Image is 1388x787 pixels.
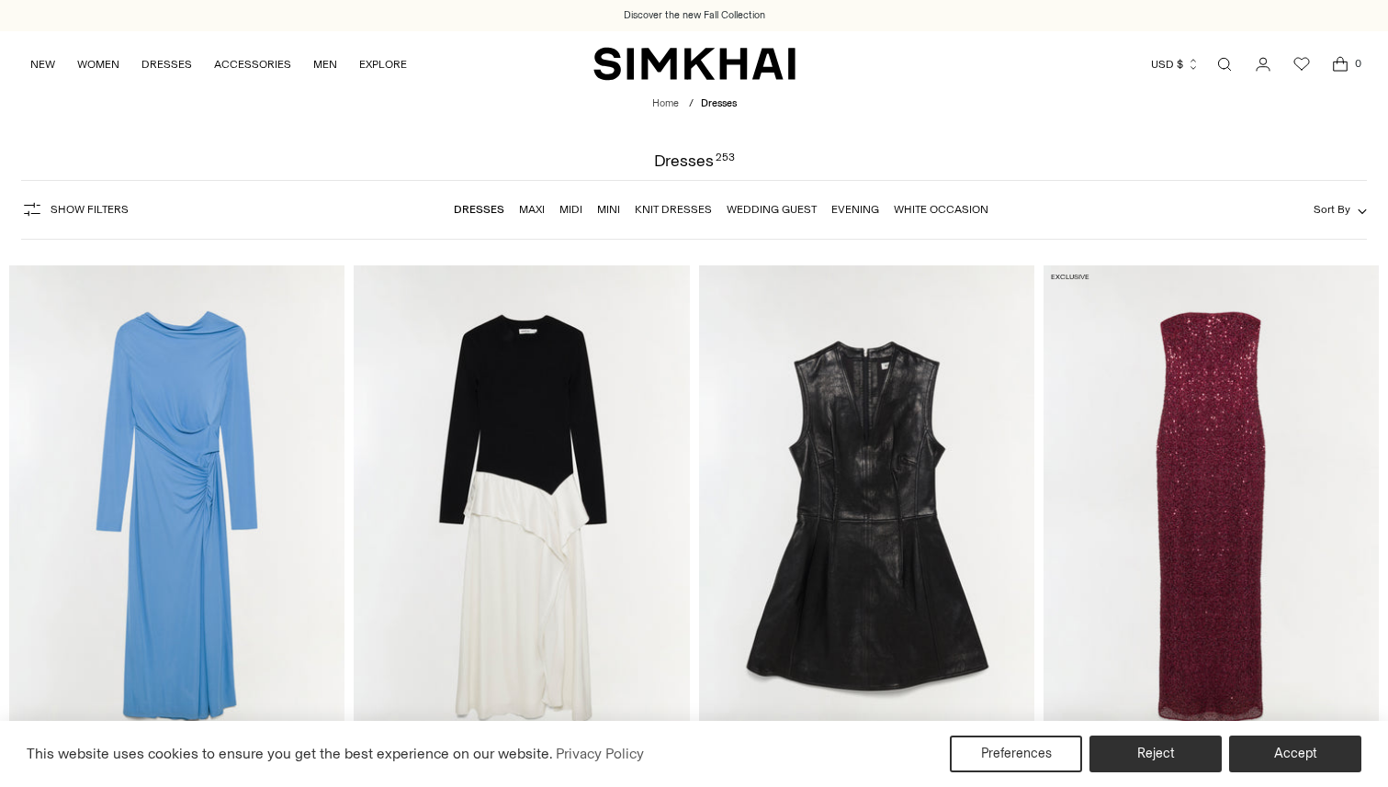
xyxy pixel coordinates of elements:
[1314,199,1367,219] button: Sort By
[1206,46,1243,83] a: Open search modal
[597,203,620,216] a: Mini
[950,736,1082,772] button: Preferences
[652,97,679,109] a: Home
[831,203,879,216] a: Evening
[727,203,817,216] a: Wedding Guest
[30,44,55,84] a: NEW
[593,46,796,82] a: SIMKHAI
[359,44,407,84] a: EXPLORE
[51,203,129,216] span: Show Filters
[313,44,337,84] a: MEN
[654,152,735,169] h1: Dresses
[1245,46,1281,83] a: Go to the account page
[141,44,192,84] a: DRESSES
[214,44,291,84] a: ACCESSORIES
[9,265,344,769] a: Ferrera Draped Jersey Midi Dress
[1044,265,1379,769] a: Xyla Sequin Gown
[1322,46,1359,83] a: Open cart modal
[894,203,988,216] a: White Occasion
[699,265,1034,769] a: Juliette Leather Mini Dress
[21,195,129,224] button: Show Filters
[519,203,545,216] a: Maxi
[716,152,735,169] div: 253
[624,8,765,23] a: Discover the new Fall Collection
[1349,55,1366,72] span: 0
[1283,46,1320,83] a: Wishlist
[27,745,553,762] span: This website uses cookies to ensure you get the best experience on our website.
[454,190,988,229] nav: Linked collections
[1314,203,1350,216] span: Sort By
[1151,44,1200,84] button: USD $
[652,96,737,112] nav: breadcrumbs
[1089,736,1222,772] button: Reject
[77,44,119,84] a: WOMEN
[635,203,712,216] a: Knit Dresses
[354,265,689,769] a: Ornella Knit Satin Midi Dress
[559,203,582,216] a: Midi
[553,740,647,768] a: Privacy Policy (opens in a new tab)
[454,203,504,216] a: Dresses
[1229,736,1361,772] button: Accept
[689,96,694,112] div: /
[701,97,737,109] span: Dresses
